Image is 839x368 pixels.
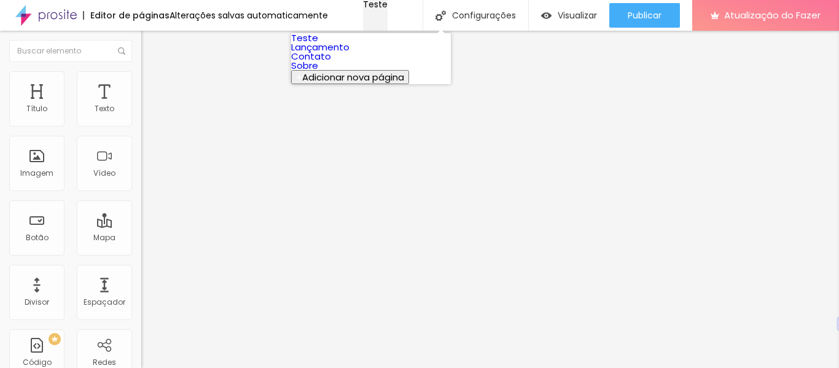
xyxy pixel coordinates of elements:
[25,297,49,307] font: Divisor
[26,103,47,114] font: Título
[291,59,318,72] a: Sobre
[291,31,318,44] a: Teste
[9,40,132,62] input: Buscar elemento
[26,232,49,243] font: Botão
[291,41,349,53] a: Lançamento
[291,50,331,63] a: Contato
[558,9,597,22] font: Visualizar
[93,168,115,178] font: Vídeo
[724,9,821,22] font: Atualização do Fazer
[90,9,170,22] font: Editor de páginas
[541,10,552,21] img: view-1.svg
[84,297,125,307] font: Espaçador
[141,31,839,368] iframe: Editor
[302,71,404,84] font: Adicionar nova página
[20,168,53,178] font: Imagem
[529,3,609,28] button: Visualizar
[291,70,409,84] button: Adicionar nova página
[609,3,680,28] button: Publicar
[118,47,125,55] img: Ícone
[93,232,115,243] font: Mapa
[452,9,516,22] font: Configurações
[95,103,114,114] font: Texto
[170,9,328,22] font: Alterações salvas automaticamente
[628,9,661,22] font: Publicar
[435,10,446,21] img: Ícone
